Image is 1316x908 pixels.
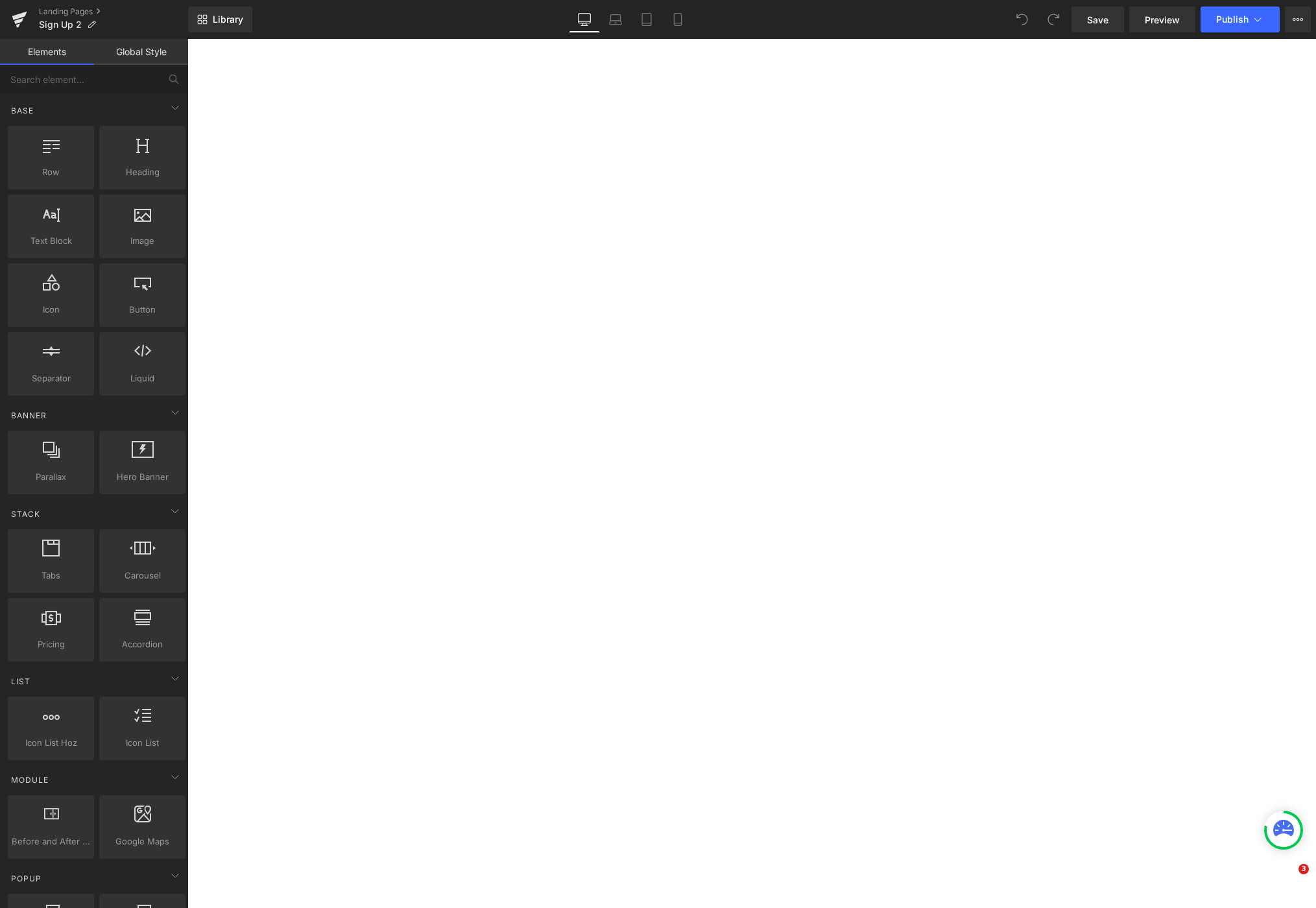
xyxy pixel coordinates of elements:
span: Banner [10,409,48,422]
button: More [1285,6,1311,32]
span: Icon [12,303,90,317]
span: Library [213,14,243,25]
span: Image [103,234,182,248]
span: Module [10,774,50,786]
button: Redo [1040,6,1066,32]
span: Carousel [103,569,182,582]
button: Undo [1009,6,1035,32]
span: List [10,675,32,687]
a: Global Style [94,39,188,65]
a: Tablet [631,6,662,32]
a: Preview [1129,6,1195,32]
span: Pricing [12,638,90,651]
button: Publish [1201,6,1280,32]
span: Before and After Images [12,835,90,848]
span: Button [103,303,182,317]
iframe: Intercom live chat [1272,864,1303,895]
span: Base [10,104,35,117]
span: Separator [12,372,90,385]
span: 3 [1298,864,1309,874]
span: Icon List Hoz [12,736,90,750]
span: Stack [10,508,42,520]
span: Hero Banner [103,470,182,484]
span: Icon List [103,736,182,750]
span: Text Block [12,234,90,248]
span: Preview [1145,13,1180,27]
span: Liquid [103,372,182,385]
span: Accordion [103,638,182,651]
span: Popup [10,872,43,885]
a: Desktop [569,6,600,32]
span: Row [12,165,90,179]
span: Google Maps [103,835,182,848]
span: Sign Up 2 [39,19,82,30]
span: Publish [1216,14,1249,25]
a: New Library [188,6,252,32]
span: Save [1087,13,1108,27]
span: Tabs [12,569,90,582]
a: Landing Pages [39,6,188,17]
span: Heading [103,165,182,179]
span: Parallax [12,470,90,484]
a: Laptop [600,6,631,32]
a: Mobile [662,6,693,32]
